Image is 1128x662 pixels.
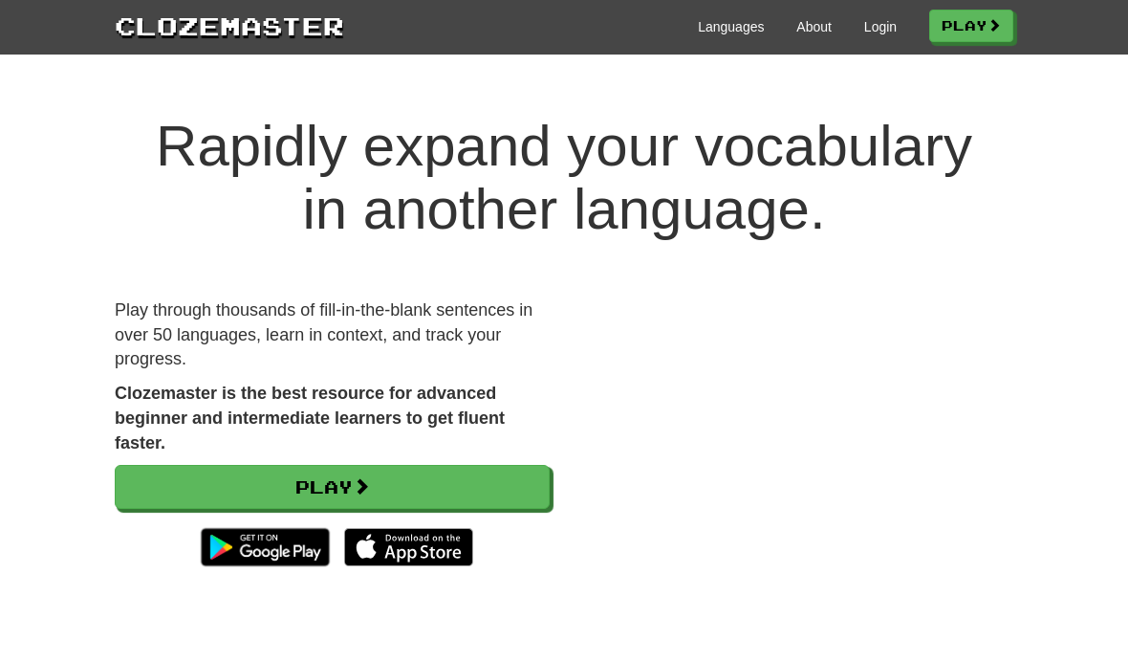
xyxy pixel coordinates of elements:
strong: Clozemaster is the best resource for advanced beginner and intermediate learners to get fluent fa... [115,384,505,452]
img: Download_on_the_App_Store_Badge_US-UK_135x40-25178aeef6eb6b83b96f5f2d004eda3bffbb37122de64afbaef7... [344,528,473,566]
p: Play through thousands of fill-in-the-blank sentences in over 50 languages, learn in context, and... [115,298,550,372]
a: Clozemaster [115,8,344,43]
a: Play [929,10,1013,42]
a: Languages [698,17,764,36]
img: Get it on Google Play [191,519,339,576]
a: Login [864,17,897,36]
a: Play [115,465,550,509]
a: About [796,17,832,36]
